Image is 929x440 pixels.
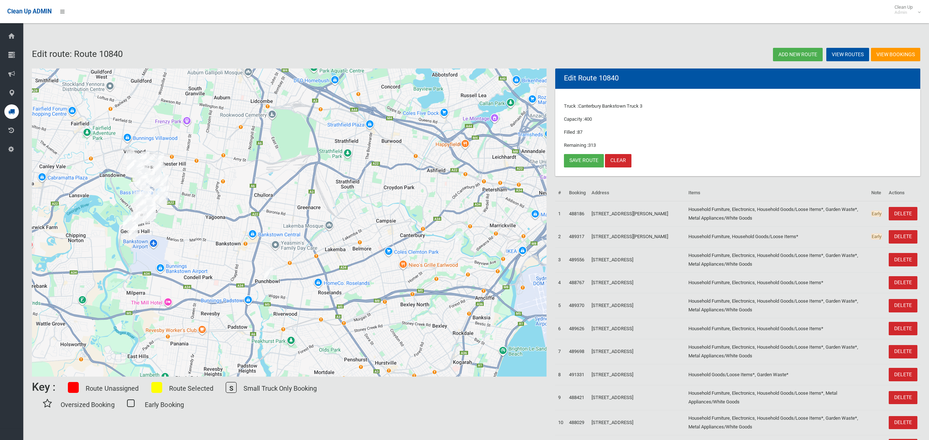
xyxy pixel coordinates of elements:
[686,364,868,385] td: Household Goods/Loose Items*, Garden Waste*
[128,150,142,169] div: 54 Goondah Street, VILLAWOOD NSW 2163
[826,48,869,61] a: View Routes
[578,103,643,109] span: Canterbury Bankstown Truck 3
[130,168,144,186] div: 15 Linda Avenue, BASS HILL NSW 2197
[126,221,141,239] div: 18 Rabaul Road, GEORGES HALL NSW 2198
[589,185,686,201] th: Address
[144,203,159,221] div: 73 Amaroo Avenue, GEORGES HALL NSW 2198
[555,226,566,247] td: 2
[686,185,868,201] th: Items
[133,196,147,215] div: 5 Oak Drive, GEORGES HALL NSW 2198
[139,166,154,184] div: 29 Baxter Road, BASS HILL NSW 2197
[152,180,167,198] div: 17 Union Street, BASS HILL NSW 2197
[566,226,589,247] td: 489317
[155,183,169,202] div: 19 Handle Street, BASS HILL NSW 2197
[686,318,868,339] td: Household Furniture, Electronics, Household Goods/Loose Items*
[130,189,145,207] div: 61 Wendy Avenue, GEORGES HALL NSW 2198
[243,382,317,394] p: Small Truck Only Booking
[137,157,152,175] div: 40 Lowana Street, VILLAWOOD NSW 2163
[156,189,171,207] div: 69 Johnston Road, BASS HILL NSW 2197
[147,192,161,210] div: 2 Bega Place, GEORGES HALL NSW 2198
[226,382,237,393] span: S
[686,226,868,247] td: Household Furniture, Household Goods/Loose Items*
[120,212,135,231] div: 48 Beale Street, GEORGES HALL NSW 2198
[139,182,153,200] div: 26 Wendy Avenue, GEORGES HALL NSW 2198
[132,173,147,191] div: 10 Kirrily Place, BASS HILL NSW 2197
[452,228,467,246] div: 2 Pomroy Avenue, EARLWOOD NSW 2206
[151,188,166,206] div: 32A Kurrajong Avenue, GEORGES HALL NSW 2198
[773,48,823,61] a: Add new route
[138,175,152,194] div: 7 Brooke Street, BASS HILL NSW 2197
[150,172,164,190] div: 5 Beechwood Place, BASS HILL NSW 2197
[564,115,912,124] p: Capacity :
[566,272,589,293] td: 488767
[137,171,151,189] div: 5 Henville Place, BASS HILL NSW 2197
[555,201,566,227] td: 1
[605,154,631,167] a: Clear
[129,209,143,227] div: 165A Rex Road, GEORGES HALL NSW 2198
[566,339,589,364] td: 489698
[889,253,917,266] a: DELETE
[566,247,589,272] td: 489556
[686,410,868,435] td: Household Furniture, Electronics, Household Goods/Loose Items*, Garden Waste*, Metal Appliances/W...
[566,364,589,385] td: 491331
[686,339,868,364] td: Household Furniture, Electronics, Household Goods/Loose Items*, Garden Waste*, Metal Appliances/W...
[133,152,148,170] div: 27 Goondah Street, VILLAWOOD NSW 2163
[32,49,472,59] h2: Edit route: Route 10840
[151,184,165,202] div: 105 Johnston Road, BASS HILL NSW 2197
[889,276,917,290] a: DELETE
[555,247,566,272] td: 3
[555,385,566,410] td: 9
[152,150,167,169] div: 280 Miller Road, VILLAWOOD NSW 2163
[589,247,686,272] td: [STREET_ADDRESS]
[584,116,592,122] span: 400
[891,4,920,15] span: Clean Up
[133,188,147,206] div: 19 Josephine Crescent, GEORGES HALL NSW 2198
[127,209,142,228] div: 173 Rex Road, GEORGES HALL NSW 2198
[889,391,917,404] a: DELETE
[871,211,882,217] span: Early
[144,200,159,218] div: 48 Marden Street, GEORGES HALL NSW 2198
[889,368,917,381] a: DELETE
[889,416,917,429] a: DELETE
[889,207,917,220] a: DELETE
[589,272,686,293] td: [STREET_ADDRESS]
[686,247,868,272] td: Household Furniture, Electronics, Household Goods/Loose Items*, Garden Waste*, Metal Appliances/W...
[120,212,134,231] div: 52 Beale Street, GEORGES HALL NSW 2198
[566,318,589,339] td: 489626
[145,399,184,411] p: Early Booking
[86,382,139,394] p: Route Unassigned
[125,157,139,175] div: 63 Yunga Burra Street, VILLAWOOD NSW 2163
[889,345,917,358] a: DELETE
[589,226,686,247] td: [STREET_ADDRESS][PERSON_NAME]
[564,154,604,167] a: Save route
[132,164,147,182] div: 85 Farrell Road, BASS HILL NSW 2197
[138,167,152,186] div: 19A Crucie Avenue, BASS HILL NSW 2197
[140,202,155,220] div: 21 Lurnea Avenue, GEORGES HALL NSW 2198
[589,339,686,364] td: [STREET_ADDRESS]
[555,293,566,318] td: 5
[886,185,920,201] th: Actions
[566,293,589,318] td: 489370
[128,156,143,174] div: 38 Yunga Burra Street, VILLAWOOD NSW 2163
[7,8,52,15] span: Clean Up ADMIN
[157,183,172,201] div: 19 Carey Street, BASS HILL NSW 2197
[150,159,165,178] div: 29 Goonaroi Street, VILLAWOOD NSW 2163
[137,203,151,221] div: 5 Lurnea Avenue, GEORGES HALL NSW 2198
[555,410,566,435] td: 10
[555,318,566,339] td: 6
[131,151,146,169] div: 32 Goondah Street, VILLAWOOD NSW 2163
[555,71,627,85] header: Edit Route 10840
[564,128,912,137] p: Filled :
[150,159,164,177] div: 15EX Goonaroi Street, VILLAWOOD NSW 2163
[566,185,589,201] th: Booking
[143,167,158,186] div: 18 Baxter Road, BASS HILL NSW 2197
[32,381,56,393] h6: Key :
[566,410,589,435] td: 488029
[686,385,868,410] td: Household Furniture, Electronics, Household Goods/Loose Items*, Metal Appliances/White Goods
[129,166,143,184] div: 7 Linda Avenue, BASS HILL NSW 2197
[555,364,566,385] td: 8
[889,299,917,312] a: DELETE
[686,272,868,293] td: Household Furniture, Electronics, Household Goods/Loose Items*
[157,173,172,191] div: 14 Beatrice Street, BASS HILL NSW 2197
[889,230,917,244] a: DELETE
